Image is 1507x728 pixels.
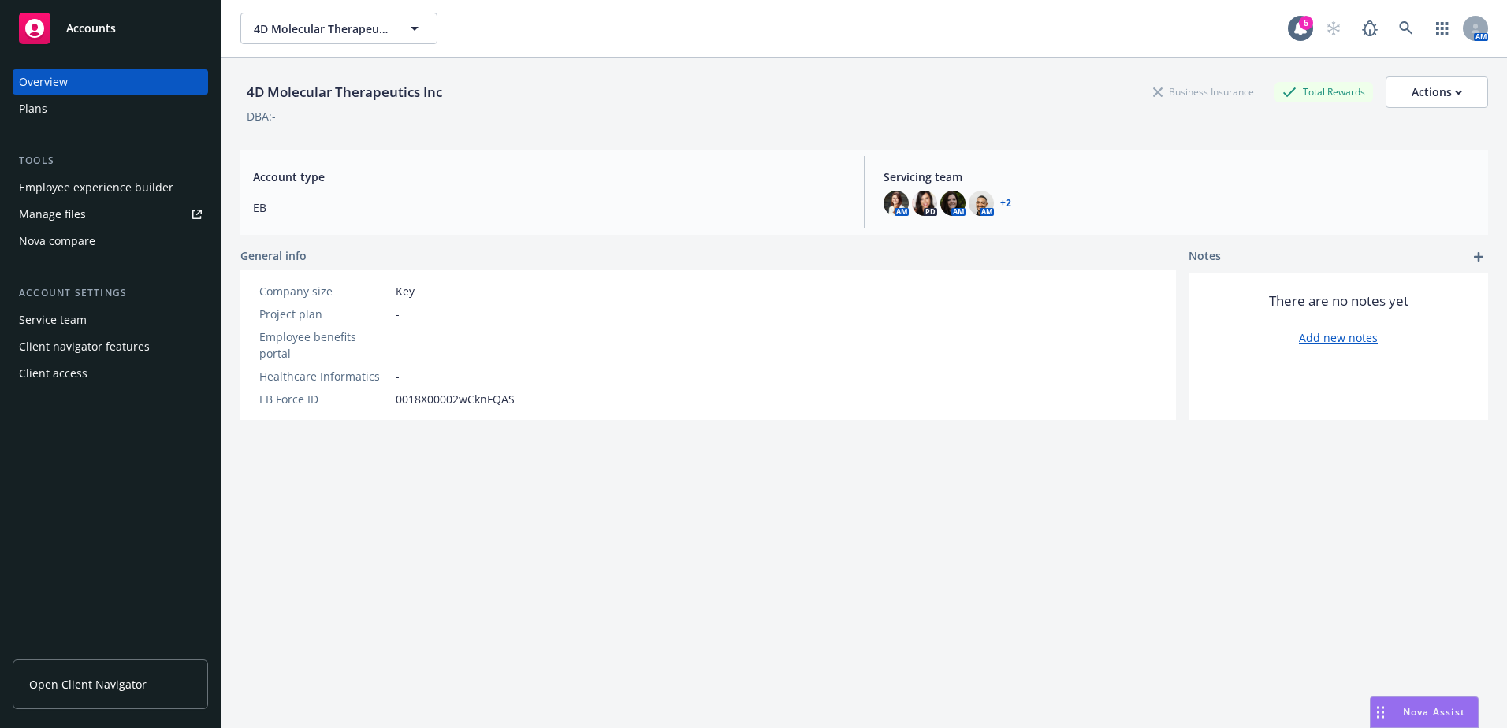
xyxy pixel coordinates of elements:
[13,307,208,332] a: Service team
[1386,76,1488,108] button: Actions
[1189,247,1221,266] span: Notes
[396,283,415,299] span: Key
[13,202,208,227] a: Manage files
[19,228,95,254] div: Nova compare
[247,108,276,124] div: DBA: -
[13,96,208,121] a: Plans
[940,191,966,216] img: photo
[259,368,389,384] div: Healthcare Informatics
[1403,705,1465,719] span: Nova Assist
[1269,292,1408,310] span: There are no notes yet
[884,191,909,216] img: photo
[259,329,389,362] div: Employee benefits portal
[1370,696,1479,728] button: Nova Assist
[259,306,389,322] div: Project plan
[1427,13,1458,44] a: Switch app
[13,175,208,200] a: Employee experience builder
[1299,16,1313,30] div: 5
[1318,13,1349,44] a: Start snowing
[66,22,116,35] span: Accounts
[254,20,390,37] span: 4D Molecular Therapeutics Inc
[13,228,208,254] a: Nova compare
[1000,199,1011,208] a: +2
[396,306,400,322] span: -
[240,82,448,102] div: 4D Molecular Therapeutics Inc
[884,169,1475,185] span: Servicing team
[240,247,307,264] span: General info
[13,153,208,169] div: Tools
[1390,13,1422,44] a: Search
[29,676,147,693] span: Open Client Navigator
[259,391,389,407] div: EB Force ID
[1371,697,1390,727] div: Drag to move
[396,368,400,384] span: -
[396,337,400,354] span: -
[1145,82,1262,102] div: Business Insurance
[1469,247,1488,266] a: add
[1274,82,1373,102] div: Total Rewards
[19,175,173,200] div: Employee experience builder
[396,391,515,407] span: 0018X00002wCknFQAS
[19,96,47,121] div: Plans
[19,334,150,359] div: Client navigator features
[912,191,937,216] img: photo
[259,283,389,299] div: Company size
[13,285,208,301] div: Account settings
[13,361,208,386] a: Client access
[253,199,845,216] span: EB
[13,69,208,95] a: Overview
[969,191,994,216] img: photo
[1412,77,1462,107] div: Actions
[19,202,86,227] div: Manage files
[19,69,68,95] div: Overview
[1354,13,1386,44] a: Report a Bug
[19,307,87,332] div: Service team
[19,361,87,386] div: Client access
[240,13,437,44] button: 4D Molecular Therapeutics Inc
[13,6,208,50] a: Accounts
[253,169,845,185] span: Account type
[13,334,208,359] a: Client navigator features
[1299,329,1378,346] a: Add new notes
